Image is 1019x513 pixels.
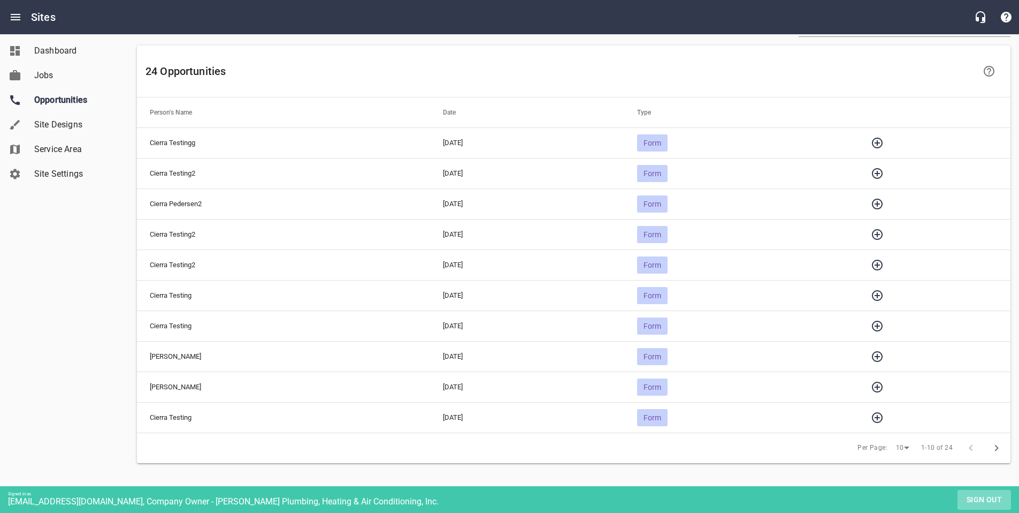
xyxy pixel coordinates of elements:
span: Form [637,261,668,269]
span: Site Settings [34,168,116,180]
span: Form [637,230,668,239]
td: Cierra Testingg [137,127,430,158]
div: [EMAIL_ADDRESS][DOMAIN_NAME], Company Owner - [PERSON_NAME] Plumbing, Heating & Air Conditioning,... [8,496,1019,507]
td: Cierra Testing2 [137,250,430,280]
span: Form [637,322,668,330]
span: Dashboard [34,44,116,57]
td: [DATE] [430,402,624,433]
div: Form [637,134,668,152]
td: Cierra Testing [137,311,430,341]
div: Form [637,287,668,304]
div: Form [637,348,668,365]
div: Form [637,379,668,396]
td: [DATE] [430,280,624,311]
span: Form [637,383,668,391]
span: Form [637,169,668,178]
td: [DATE] [430,341,624,372]
td: [DATE] [430,219,624,250]
span: Form [637,413,668,422]
h6: 24 Opportunities [145,63,974,80]
td: Cierra Testing [137,280,430,311]
td: Cierra Testing2 [137,219,430,250]
div: Form [637,256,668,274]
td: [PERSON_NAME] [137,341,430,372]
th: Type [624,97,852,127]
div: Form [637,318,668,335]
td: [DATE] [430,127,624,158]
div: Form [637,195,668,213]
span: Service Area [34,143,116,156]
td: [DATE] [430,311,624,341]
th: Person's Name [137,97,430,127]
td: [DATE] [430,250,624,280]
span: Form [637,200,668,208]
button: Live Chat [968,4,993,30]
span: Jobs [34,69,116,82]
span: Site Designs [34,118,116,131]
span: 1-10 of 24 [921,443,953,454]
span: Sign out [962,493,1007,507]
span: Per Page: [857,443,887,454]
button: Open drawer [3,4,28,30]
th: Date [430,97,624,127]
span: Form [637,291,668,300]
h6: Sites [31,9,56,26]
div: Form [637,165,668,182]
a: Learn more about your Opportunities [976,58,1002,84]
td: Cierra Testing2 [137,158,430,188]
div: Form [637,226,668,243]
td: Cierra Pedersen2 [137,188,430,219]
button: Sign out [957,490,1011,510]
div: Form [637,409,668,426]
span: Opportunities [34,94,116,107]
td: [DATE] [430,188,624,219]
div: 10 [892,441,913,455]
div: Signed in as [8,492,1019,496]
td: Cierra Testing [137,402,430,433]
span: Form [637,139,668,147]
td: [DATE] [430,158,624,188]
td: [DATE] [430,372,624,402]
td: [PERSON_NAME] [137,372,430,402]
span: Form [637,352,668,361]
button: Support Portal [993,4,1019,30]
